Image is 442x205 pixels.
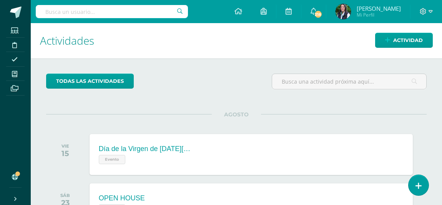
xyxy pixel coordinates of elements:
[212,111,261,118] span: AGOSTO
[61,143,69,149] div: VIE
[36,5,188,18] input: Busca un usuario...
[375,33,433,48] a: Actividad
[61,149,69,158] div: 15
[99,194,145,202] div: OPEN HOUSE
[314,10,322,18] span: 218
[99,155,125,164] span: Evento
[357,12,401,18] span: Mi Perfil
[357,5,401,12] span: [PERSON_NAME]
[40,23,433,58] h1: Actividades
[99,145,191,153] div: Día de la Virgen de [DATE][PERSON_NAME] - Asueto
[272,74,426,89] input: Busca una actividad próxima aquí...
[60,193,70,198] div: SÁB
[336,4,351,19] img: 2c0c839dd314da7cbe4dae4a4a75361c.png
[46,74,134,89] a: todas las Actividades
[393,33,423,47] span: Actividad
